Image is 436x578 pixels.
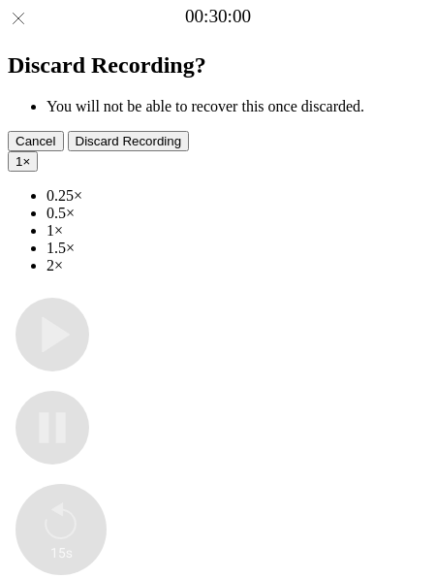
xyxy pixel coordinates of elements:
[8,131,64,151] button: Cancel
[8,151,38,172] button: 1×
[185,6,251,27] a: 00:30:00
[68,131,190,151] button: Discard Recording
[47,98,428,115] li: You will not be able to recover this once discarded.
[47,205,428,222] li: 0.5×
[47,240,428,257] li: 1.5×
[47,187,428,205] li: 0.25×
[47,257,428,274] li: 2×
[16,154,22,169] span: 1
[47,222,428,240] li: 1×
[8,52,428,79] h2: Discard Recording?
